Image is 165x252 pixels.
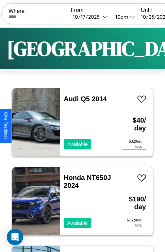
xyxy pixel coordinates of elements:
[67,140,88,149] p: Available
[112,14,130,20] div: 10am
[122,218,146,228] div: $ 1520 est. total
[64,174,111,189] a: Honda NT650J 2024
[64,95,107,103] a: Audi Q5 2014
[3,112,8,140] div: Give Feedback
[110,13,137,20] button: 10am
[71,13,110,20] button: 10/17/2025
[122,188,146,218] h3: $ 190 / day
[73,14,103,20] div: 10 / 17 / 2025
[67,218,88,228] p: Available
[122,110,146,139] h3: $ 40 / day
[9,8,67,14] label: Where
[7,229,23,245] div: Open Intercom Messenger
[122,139,146,149] div: $ 320 est. total
[71,7,137,13] label: From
